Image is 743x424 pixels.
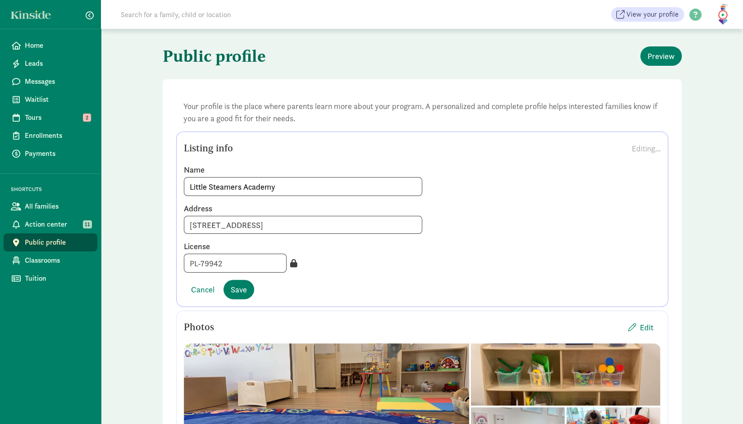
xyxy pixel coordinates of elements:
[4,127,97,145] a: Enrollments
[4,197,97,215] a: All families
[25,273,90,284] span: Tuition
[184,143,233,154] h5: Listing info
[25,255,90,266] span: Classrooms
[176,93,668,132] div: Your profile is the place where parents learn more about your program. A personalized and complet...
[163,40,420,72] h1: Public profile
[4,109,97,127] a: Tours 2
[25,148,90,159] span: Payments
[25,94,90,105] span: Waitlist
[4,251,97,269] a: Classrooms
[698,381,743,424] iframe: Chat Widget
[115,5,368,23] input: Search for a family, child or location
[4,36,97,55] a: Home
[647,50,675,62] span: Preview
[640,321,653,333] span: Edit
[184,203,422,214] label: Address
[4,55,97,73] a: Leads
[184,164,661,175] label: Name
[25,201,90,212] span: All families
[83,114,91,122] span: 2
[223,280,254,299] button: Save
[632,142,661,155] div: Editing...
[184,216,422,234] input: Find address
[640,46,682,66] button: Preview
[184,241,661,252] label: License
[191,283,214,296] span: Cancel
[25,130,90,141] span: Enrollments
[4,73,97,91] a: Messages
[4,215,97,233] a: Action center 11
[626,9,679,20] span: View your profile
[25,112,90,123] span: Tours
[4,233,97,251] a: Public profile
[25,219,90,230] span: Action center
[83,220,92,228] span: 11
[184,280,222,299] button: Cancel
[25,40,90,51] span: Home
[4,269,97,287] a: Tuition
[25,76,90,87] span: Messages
[4,145,97,163] a: Payments
[611,7,684,22] a: View your profile
[231,283,247,296] span: Save
[25,58,90,69] span: Leads
[621,318,661,337] button: Edit
[184,322,214,333] h5: Photos
[25,237,90,248] span: Public profile
[4,91,97,109] a: Waitlist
